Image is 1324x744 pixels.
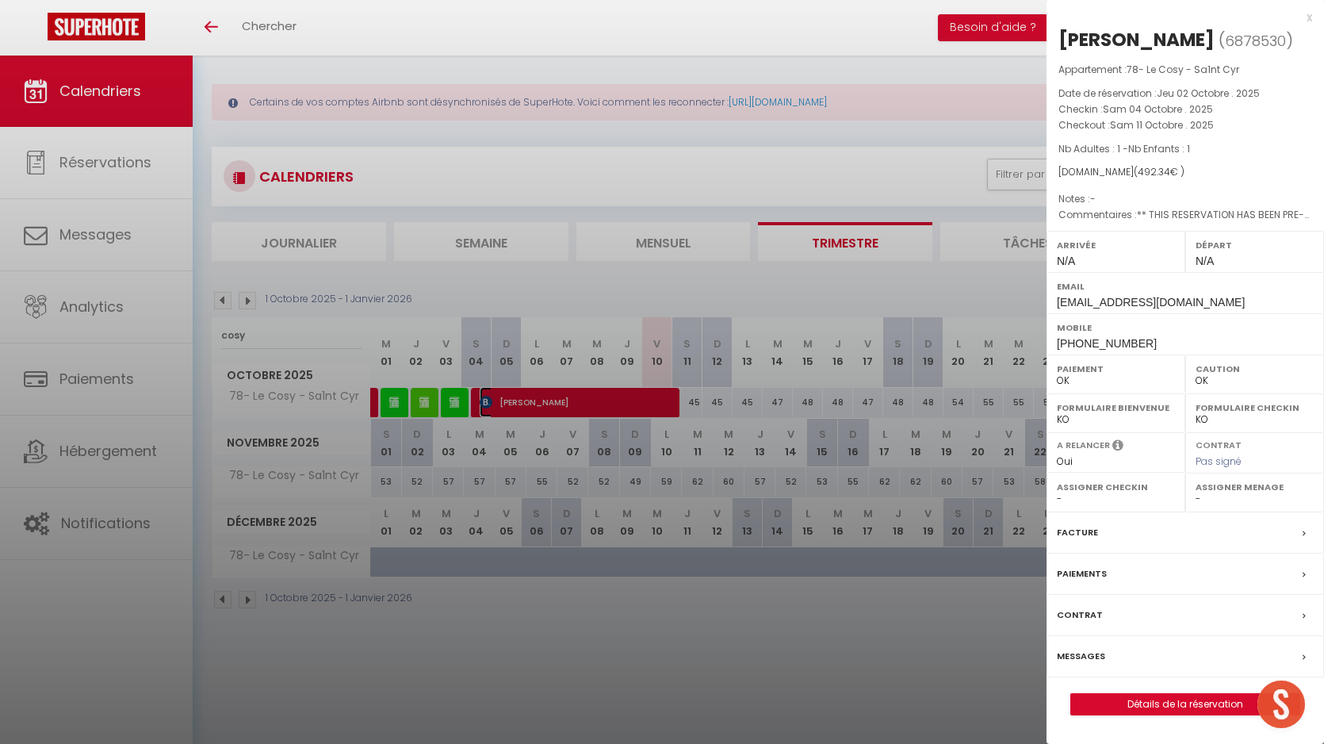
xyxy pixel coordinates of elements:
span: [PHONE_NUMBER] [1057,337,1157,350]
label: Formulaire Bienvenue [1057,400,1175,416]
label: A relancer [1057,439,1110,452]
span: [EMAIL_ADDRESS][DOMAIN_NAME] [1057,296,1245,309]
span: Pas signé [1196,454,1242,468]
p: Notes : [1058,191,1312,207]
span: Sam 04 Octobre . 2025 [1103,102,1213,116]
button: Détails de la réservation [1070,693,1300,715]
label: Email [1057,278,1314,294]
label: Contrat [1057,607,1103,623]
label: Assigner Checkin [1057,479,1175,495]
span: 6878530 [1225,31,1286,51]
span: ( € ) [1134,165,1184,178]
div: [PERSON_NAME] [1058,27,1215,52]
label: Mobile [1057,320,1314,336]
label: Caution [1196,361,1314,377]
p: Checkout : [1058,117,1312,133]
div: Ouvrir le chat [1257,681,1305,728]
span: 492.34 [1138,165,1170,178]
i: Sélectionner OUI si vous souhaiter envoyer les séquences de messages post-checkout [1112,439,1123,456]
label: Paiement [1057,361,1175,377]
p: Commentaires : [1058,207,1312,223]
span: ( ) [1219,29,1293,52]
p: Checkin : [1058,102,1312,117]
span: Sam 11 Octobre . 2025 [1110,118,1214,132]
label: Paiements [1057,566,1107,582]
span: Nb Adultes : 1 - [1058,142,1190,155]
label: Facture [1057,524,1098,541]
span: - [1090,192,1096,205]
span: N/A [1196,255,1214,267]
span: 78- Le Cosy - Sa1nt Cyr [1127,63,1239,76]
a: Détails de la réservation [1071,694,1299,715]
span: Nb Enfants : 1 [1128,142,1190,155]
label: Assigner Menage [1196,479,1314,495]
p: Date de réservation : [1058,86,1312,102]
label: Arrivée [1057,237,1175,253]
label: Contrat [1196,439,1242,449]
p: Appartement : [1058,62,1312,78]
label: Messages [1057,648,1105,665]
div: [DOMAIN_NAME] [1058,165,1312,180]
div: x [1047,8,1312,27]
label: Formulaire Checkin [1196,400,1314,416]
label: Départ [1196,237,1314,253]
span: Jeu 02 Octobre . 2025 [1157,86,1260,100]
span: N/A [1057,255,1075,267]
